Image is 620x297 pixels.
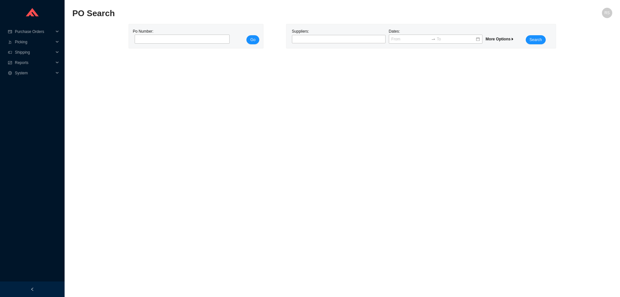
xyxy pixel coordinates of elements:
div: Dates: [387,28,484,44]
span: Search [530,37,542,43]
span: left [30,287,34,291]
span: Go [250,37,255,43]
span: Picking [15,37,54,47]
span: More Options [486,37,514,41]
input: From [391,36,430,42]
button: Search [526,35,546,44]
span: to [431,37,436,41]
span: RS [604,8,610,18]
span: credit-card [8,30,12,34]
span: setting [8,71,12,75]
input: To [437,36,475,42]
span: swap-right [431,37,436,41]
div: Suppliers: [290,28,387,44]
span: System [15,68,54,78]
span: fund [8,61,12,65]
span: caret-right [511,37,514,41]
span: Purchase Orders [15,27,54,37]
div: Po Number: [133,28,228,44]
span: Reports [15,58,54,68]
span: Shipping [15,47,54,58]
button: Go [246,35,259,44]
h2: PO Search [72,8,477,19]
